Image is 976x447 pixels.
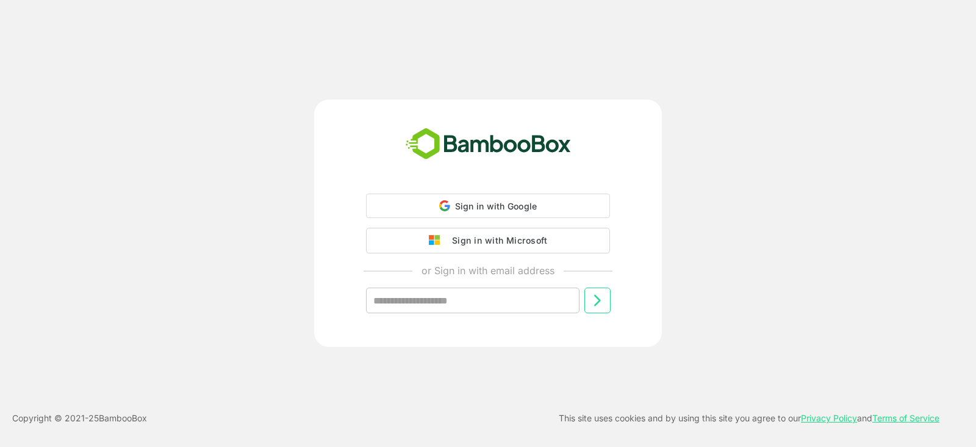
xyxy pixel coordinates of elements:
[422,263,554,278] p: or Sign in with email address
[12,411,147,426] p: Copyright © 2021- 25 BambooBox
[872,413,939,423] a: Terms of Service
[559,411,939,426] p: This site uses cookies and by using this site you agree to our and
[366,194,610,218] div: Sign in with Google
[399,124,578,164] img: bamboobox
[801,413,857,423] a: Privacy Policy
[455,201,537,211] span: Sign in with Google
[366,228,610,253] button: Sign in with Microsoft
[429,235,446,246] img: google
[446,233,547,249] div: Sign in with Microsoft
